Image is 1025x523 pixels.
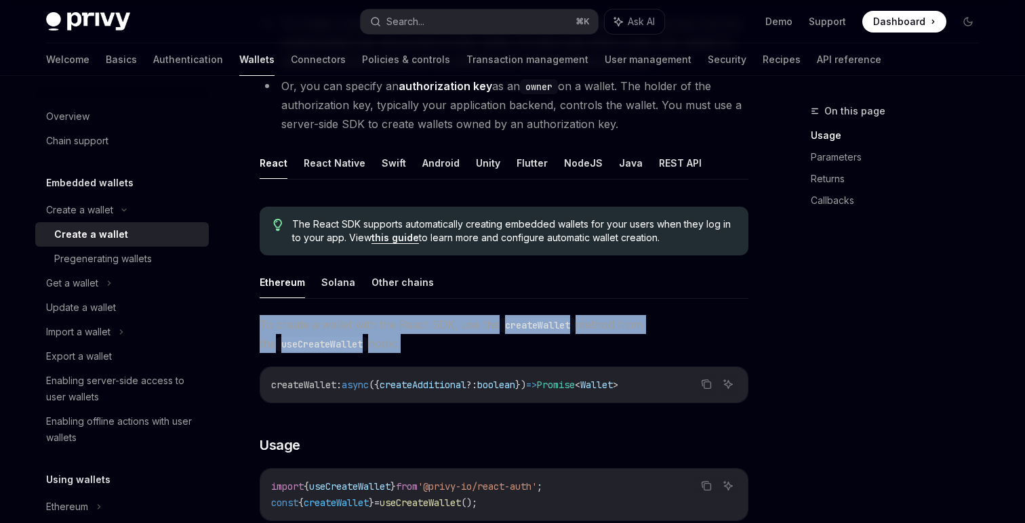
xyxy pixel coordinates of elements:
button: Copy the contents from the code block [698,375,715,393]
span: Dashboard [873,15,925,28]
button: Unity [476,147,500,179]
div: Overview [46,108,89,125]
button: Flutter [517,147,548,179]
a: API reference [817,43,881,76]
img: dark logo [46,12,130,31]
span: The React SDK supports automatically creating embedded wallets for your users when they log in to... [292,217,735,245]
span: { [304,480,309,493]
h5: Embedded wallets [46,175,134,191]
span: Promise [537,379,575,391]
span: createWallet [304,497,369,509]
span: On this page [824,103,885,119]
a: Parameters [811,146,990,168]
span: > [613,379,618,391]
span: Usage [260,436,300,455]
div: Chain support [46,133,108,149]
a: Security [708,43,746,76]
a: Enabling offline actions with user wallets [35,409,209,450]
code: createWallet [500,318,576,333]
a: Usage [811,125,990,146]
a: Enabling server-side access to user wallets [35,369,209,409]
div: Pregenerating wallets [54,251,152,267]
button: Copy the contents from the code block [698,477,715,495]
a: Recipes [763,43,801,76]
a: Create a wallet [35,222,209,247]
span: } [390,480,396,493]
a: Policies & controls [362,43,450,76]
button: Swift [382,147,406,179]
div: Import a wallet [46,324,110,340]
span: Ask AI [628,15,655,28]
span: createWallet [271,379,336,391]
button: Ask AI [605,9,664,34]
a: Returns [811,168,990,190]
a: Dashboard [862,11,946,33]
span: = [374,497,380,509]
button: Android [422,147,460,179]
button: React [260,147,287,179]
span: < [575,379,580,391]
span: ⌘ K [576,16,590,27]
span: '@privy-io/react-auth' [418,480,537,493]
span: createAdditional [380,379,466,391]
a: Update a wallet [35,295,209,320]
a: Chain support [35,129,209,153]
span: (); [461,497,477,509]
svg: Tip [273,219,283,231]
button: Ask AI [719,477,737,495]
strong: authorization key [399,79,492,93]
div: Get a wallet [46,275,98,291]
span: useCreateWallet [309,480,390,493]
span: boolean [477,379,515,391]
span: import [271,480,304,493]
span: } [369,497,374,509]
span: from [396,480,418,493]
span: useCreateWallet [380,497,461,509]
button: Java [619,147,643,179]
li: Or, you can specify an as an on a wallet. The holder of the authorization key, typically your app... [260,77,748,133]
button: Search...⌘K [361,9,598,34]
a: User management [605,43,691,76]
span: }) [515,379,526,391]
span: const [271,497,298,509]
a: Overview [35,104,209,129]
div: Export a wallet [46,348,112,364]
span: { [298,497,304,509]
div: Enabling offline actions with user wallets [46,413,201,446]
button: Ethereum [260,266,305,298]
button: NodeJS [564,147,603,179]
span: ?: [466,379,477,391]
code: owner [520,79,558,94]
a: Basics [106,43,137,76]
a: Demo [765,15,792,28]
span: : [336,379,342,391]
a: Support [809,15,846,28]
a: Wallets [239,43,275,76]
code: useCreateWallet [276,337,368,352]
span: ; [537,480,542,493]
span: => [526,379,537,391]
span: ({ [369,379,380,391]
button: Solana [321,266,355,298]
button: React Native [304,147,365,179]
span: async [342,379,369,391]
a: Connectors [291,43,346,76]
a: Pregenerating wallets [35,247,209,271]
a: Transaction management [466,43,588,76]
button: Other chains [371,266,434,298]
div: Create a wallet [54,226,128,243]
a: this guide [371,232,419,244]
button: REST API [659,147,702,179]
a: Authentication [153,43,223,76]
a: Callbacks [811,190,990,211]
div: Search... [386,14,424,30]
button: Toggle dark mode [957,11,979,33]
div: Update a wallet [46,299,116,316]
div: Create a wallet [46,202,113,218]
h5: Using wallets [46,472,110,488]
span: To create a wallet with the React SDK, use the method from the hook: [260,315,748,353]
a: Welcome [46,43,89,76]
div: Enabling server-side access to user wallets [46,373,201,405]
button: Ask AI [719,375,737,393]
a: Export a wallet [35,344,209,369]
